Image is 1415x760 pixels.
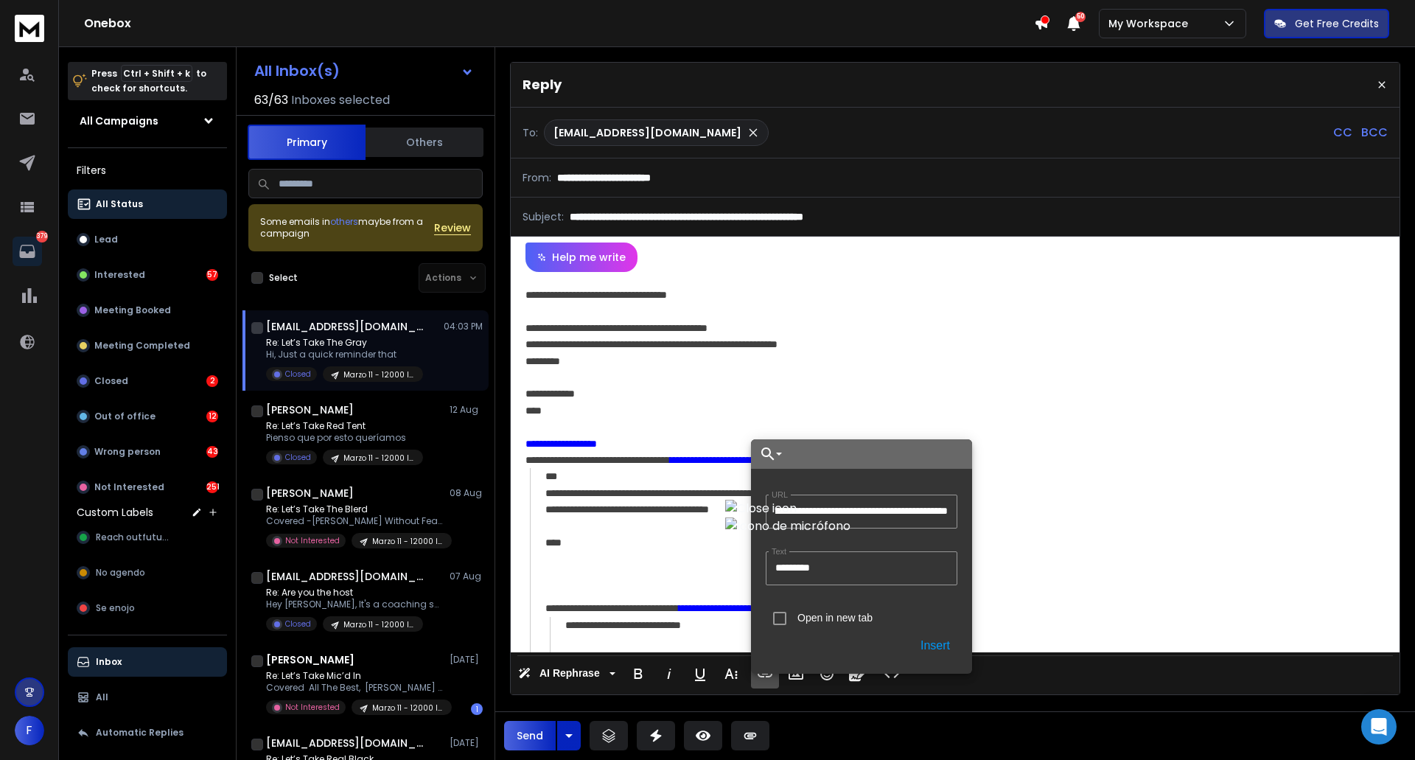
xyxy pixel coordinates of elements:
button: Underline (Ctrl+U) [686,659,714,688]
h3: Custom Labels [77,505,153,520]
img: logo [15,15,44,42]
h1: Onebox [84,15,1034,32]
button: Insert Image (Ctrl+P) [782,659,810,688]
p: [EMAIL_ADDRESS][DOMAIN_NAME] [553,125,741,140]
button: All Inbox(s) [242,56,486,86]
p: Covered -[PERSON_NAME] Without Fear!™ [266,515,443,527]
p: From: [523,170,551,185]
p: Re: Let’s Take Red Tent [266,420,423,432]
p: Closed [285,369,311,380]
p: Marzo 11 - 12000 leads G Personal [372,703,443,714]
p: Pienso que por esto queríamos [266,432,423,444]
button: Not Interested251 [68,473,227,502]
p: Subject: [523,209,564,224]
p: All [96,691,108,703]
div: 12 [206,411,218,422]
p: To: [523,125,538,140]
h1: [EMAIL_ADDRESS][DOMAIN_NAME] [266,319,428,334]
h1: [EMAIL_ADDRESS][DOMAIN_NAME] [266,569,428,584]
a: 379 [13,237,42,266]
button: Inbox [68,647,227,677]
p: [DATE] [450,737,483,749]
span: 63 / 63 [254,91,288,109]
div: 1 [471,703,483,715]
p: All Status [96,198,143,210]
p: CC [1333,124,1352,142]
p: Marzo 11 - 12000 leads G Personal [343,619,414,630]
span: others [330,215,358,228]
span: 50 [1075,12,1086,22]
h1: All Inbox(s) [254,63,340,78]
button: Get Free Credits [1264,9,1389,38]
p: Closed [94,375,128,387]
button: Others [366,126,483,158]
p: Wrong person [94,446,161,458]
button: Send [504,721,556,750]
span: AI Rephrase [537,667,603,680]
button: All Campaigns [68,106,227,136]
p: Closed [285,618,311,630]
button: Wrong person43 [68,437,227,467]
p: Marzo 11 - 12000 leads G Personal [372,536,443,547]
p: Press to check for shortcuts. [91,66,206,96]
button: Help me write [525,243,637,272]
span: Ctrl + Shift + k [121,65,192,82]
button: Se enojo [68,593,227,623]
p: Meeting Completed [94,340,190,352]
p: Reply [523,74,562,95]
p: Not Interested [285,535,340,546]
button: AI Rephrase [515,659,618,688]
button: Review [434,220,471,235]
p: Not Interested [285,702,340,713]
p: Automatic Replies [96,727,184,739]
h1: [PERSON_NAME] [266,486,354,501]
p: [DATE] [450,654,483,666]
h3: Filters [68,160,227,181]
div: 57 [206,269,218,281]
div: Some emails in maybe from a campaign [260,216,434,240]
button: Interested57 [68,260,227,290]
p: Lead [94,234,118,245]
p: Get Free Credits [1295,16,1379,31]
button: Primary [248,125,366,160]
button: Closed2 [68,366,227,396]
span: Reach outfuture [96,531,170,543]
button: Choose Link [751,439,785,469]
div: 251 [206,481,218,493]
button: All Status [68,189,227,219]
button: No agendo [68,558,227,588]
p: Interested [94,269,145,281]
button: Reach outfuture [68,523,227,552]
div: Open Intercom Messenger [1361,709,1397,745]
h1: All Campaigns [80,114,158,128]
label: Select [269,272,298,284]
p: Re: Let’s Take The Gray [266,337,423,349]
p: 379 [36,231,48,243]
button: Insert [913,632,957,659]
label: Open in new tab [797,612,873,624]
p: Hey [PERSON_NAME], It's a coaching session [266,599,443,610]
button: Lead [68,225,227,254]
h1: [PERSON_NAME] [266,402,354,417]
label: Text [769,547,789,557]
button: Out of office12 [68,402,227,431]
button: F [15,716,44,745]
button: Emoticons [813,659,841,688]
div: 43 [206,446,218,458]
h1: [EMAIL_ADDRESS][DOMAIN_NAME] [266,736,428,750]
button: Meeting Booked [68,296,227,325]
p: Out of office [94,411,156,422]
p: 07 Aug [450,571,483,582]
p: BCC [1361,124,1388,142]
span: Se enojo [96,602,135,614]
p: Meeting Booked [94,304,171,316]
p: Re: Are you the host [266,587,443,599]
p: Not Interested [94,481,164,493]
p: Closed [285,452,311,463]
p: 04:03 PM [444,321,483,332]
button: Italic (Ctrl+I) [655,659,683,688]
p: Hi, Just a quick reminder that [266,349,423,360]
